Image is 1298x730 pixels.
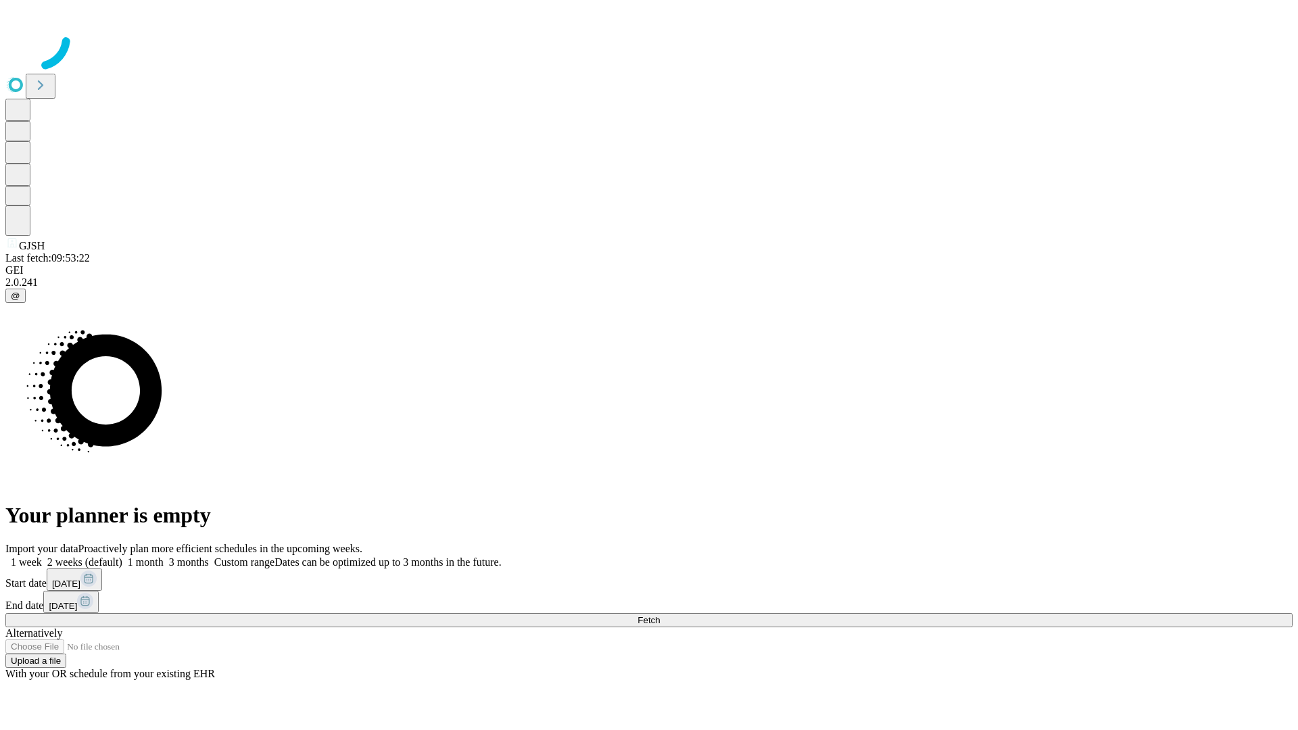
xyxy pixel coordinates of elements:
[169,556,209,568] span: 3 months
[52,579,80,589] span: [DATE]
[5,264,1293,276] div: GEI
[11,556,42,568] span: 1 week
[47,568,102,591] button: [DATE]
[5,654,66,668] button: Upload a file
[5,568,1293,591] div: Start date
[5,668,215,679] span: With your OR schedule from your existing EHR
[5,591,1293,613] div: End date
[5,289,26,303] button: @
[43,591,99,613] button: [DATE]
[5,252,90,264] span: Last fetch: 09:53:22
[5,613,1293,627] button: Fetch
[78,543,362,554] span: Proactively plan more efficient schedules in the upcoming weeks.
[47,556,122,568] span: 2 weeks (default)
[11,291,20,301] span: @
[214,556,274,568] span: Custom range
[5,627,62,639] span: Alternatively
[19,240,45,251] span: GJSH
[5,276,1293,289] div: 2.0.241
[49,601,77,611] span: [DATE]
[5,503,1293,528] h1: Your planner is empty
[128,556,164,568] span: 1 month
[274,556,501,568] span: Dates can be optimized up to 3 months in the future.
[638,615,660,625] span: Fetch
[5,543,78,554] span: Import your data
